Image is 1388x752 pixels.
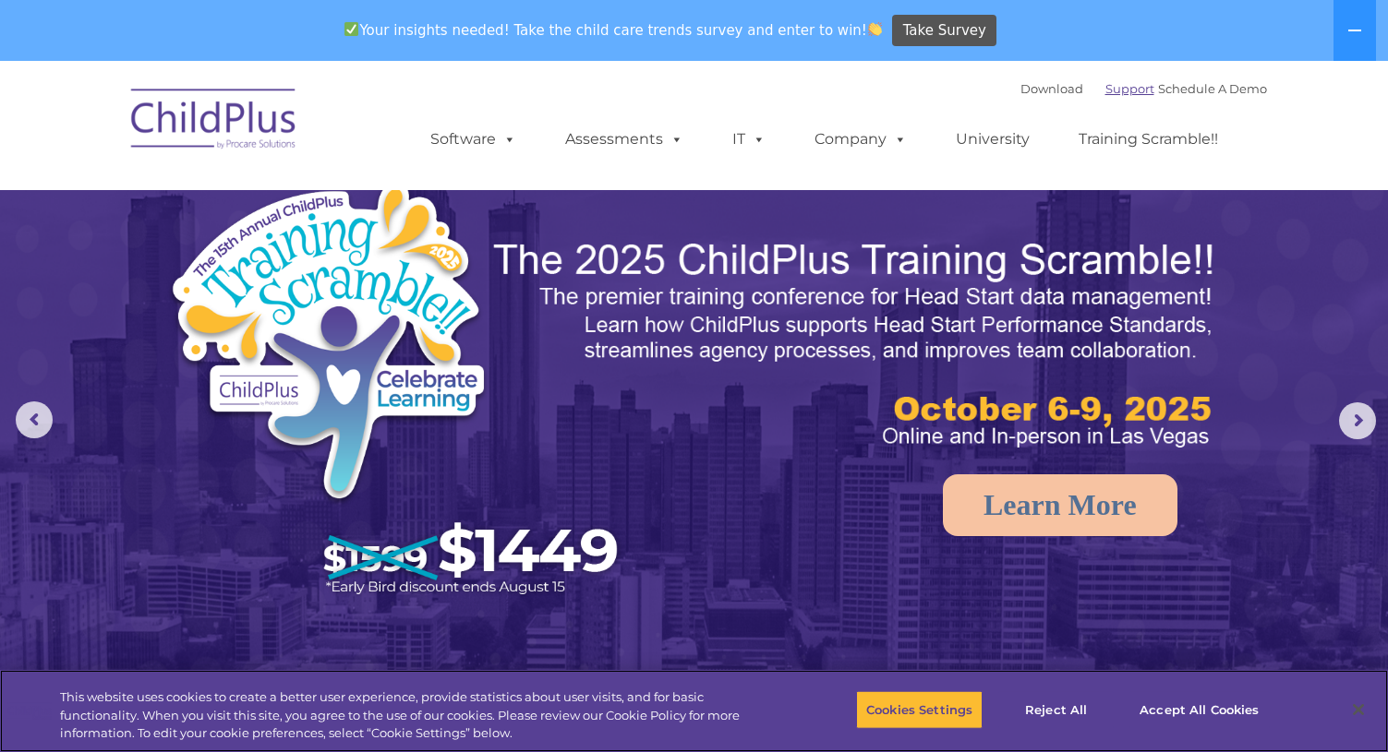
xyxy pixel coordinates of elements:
button: Accept All Cookies [1129,690,1269,729]
span: Take Survey [903,15,986,47]
button: Cookies Settings [856,690,983,729]
button: Close [1338,689,1379,730]
button: Reject All [998,690,1114,729]
a: Support [1105,81,1154,96]
a: IT [714,121,784,158]
a: Company [796,121,925,158]
span: Phone number [257,197,335,211]
a: University [937,121,1048,158]
a: Schedule A Demo [1158,81,1267,96]
a: Learn More [943,474,1177,536]
img: ✅ [344,22,358,36]
a: Training Scramble!! [1060,121,1237,158]
div: This website uses cookies to create a better user experience, provide statistics about user visit... [60,688,764,743]
a: Take Survey [892,15,996,47]
img: 👏 [868,22,882,36]
img: ChildPlus by Procare Solutions [122,76,307,168]
span: Your insights needed! Take the child care trends survey and enter to win! [337,12,890,48]
a: Download [1020,81,1083,96]
font: | [1020,81,1267,96]
a: Assessments [547,121,702,158]
span: Last name [257,122,313,136]
a: Software [412,121,535,158]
